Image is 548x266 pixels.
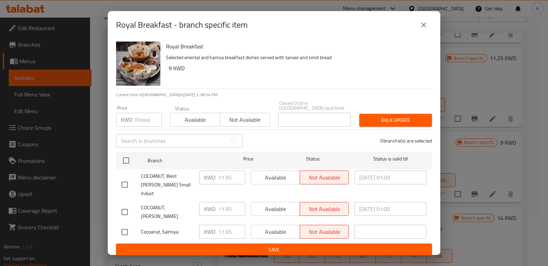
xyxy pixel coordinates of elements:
span: Status is valid till [354,155,426,163]
h6: Royal Breakfast [166,42,426,51]
input: Please enter price [218,171,245,184]
span: Not available [223,115,267,125]
span: Price [225,155,271,163]
span: COCOANUT, [PERSON_NAME] [141,203,194,221]
p: 0 branche(s) are selected [380,137,432,144]
span: COCOANUT, West [PERSON_NAME] Small Indust [141,172,194,198]
h6: 9 KWD [169,63,426,73]
span: Available [173,115,217,125]
p: KWD [121,116,132,124]
p: KWD [204,205,215,213]
input: Search in branches [116,134,227,148]
p: KWD [204,173,215,182]
input: Please enter price [218,225,245,239]
p: KWD [204,228,215,236]
button: Bulk update [359,114,432,127]
p: Selected oriental and hamsa breakfast dishes served with tanoor and simit bread [166,53,426,62]
span: Branch [148,156,220,165]
span: Status [277,155,349,163]
p: Current time in [GEOGRAPHIC_DATA] is [DATE] 2:38:04 PM [116,92,432,98]
span: Save [122,246,426,254]
span: Cocoanut, Salmiya [141,228,194,236]
button: Save [116,244,432,256]
input: Please enter price [135,113,162,127]
span: Bulk update [365,116,426,125]
img: Royal Breakfast [116,42,160,86]
button: close [415,17,432,33]
button: Available [170,113,220,127]
h2: Royal Breakfast - branch specific item [116,19,248,30]
button: Not available [220,113,269,127]
input: Please enter price [218,202,245,216]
